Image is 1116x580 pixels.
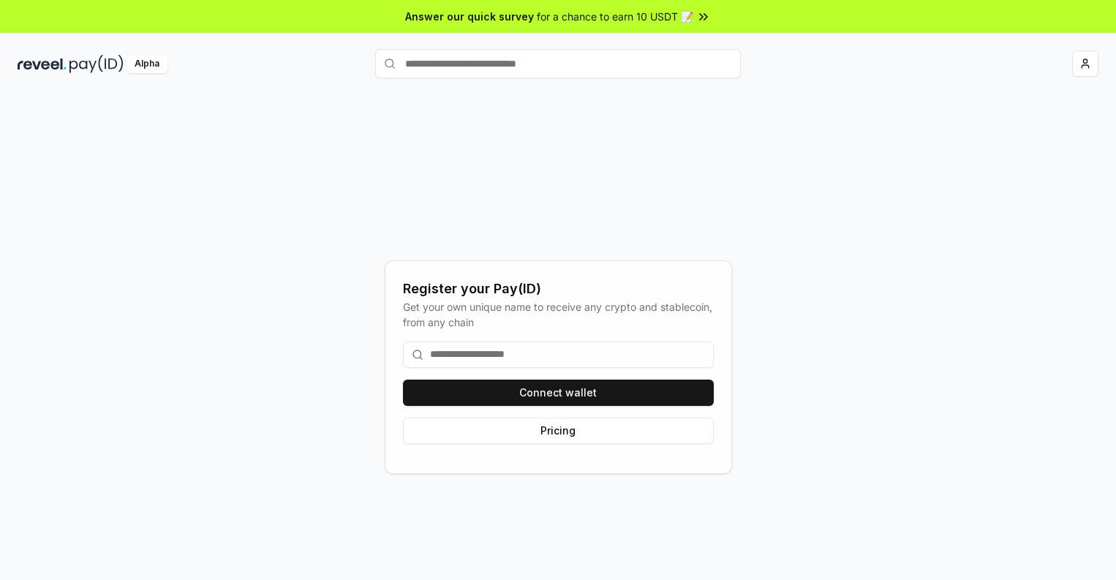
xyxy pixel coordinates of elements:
img: pay_id [69,55,124,73]
span: for a chance to earn 10 USDT 📝 [537,9,693,24]
button: Pricing [403,418,714,444]
button: Connect wallet [403,380,714,406]
img: reveel_dark [18,55,67,73]
div: Alpha [127,55,167,73]
div: Get your own unique name to receive any crypto and stablecoin, from any chain [403,299,714,330]
span: Answer our quick survey [405,9,534,24]
div: Register your Pay(ID) [403,279,714,299]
